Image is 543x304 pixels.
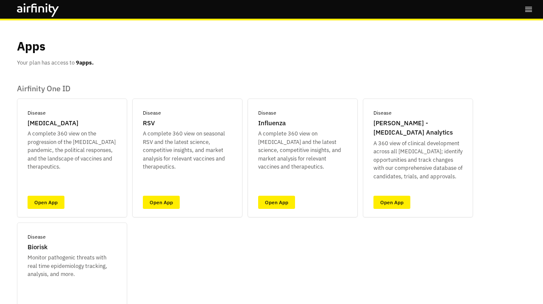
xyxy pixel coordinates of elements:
a: Open App [28,196,64,209]
p: A complete 360 view on [MEDICAL_DATA] and the latest science, competitive insights, and market an... [258,129,347,171]
a: Open App [373,196,410,209]
b: 9 apps. [76,59,94,66]
p: A 360 view of clinical development across all [MEDICAL_DATA]; identify opportunities and track ch... [373,139,462,181]
p: Disease [28,109,46,117]
p: Disease [28,233,46,241]
p: Disease [258,109,276,117]
p: RSV [143,118,155,128]
p: [PERSON_NAME] - [MEDICAL_DATA] Analytics [373,118,462,138]
p: A complete 360 view on seasonal RSV and the latest science, competitive insights, and market anal... [143,129,232,171]
p: Biorisk [28,242,47,252]
p: Monitor pathogenic threats with real time epidemiology tracking, analysis, and more. [28,253,117,279]
p: [MEDICAL_DATA] [28,118,78,128]
p: Apps [17,37,45,55]
p: A complete 360 view on the progression of the [MEDICAL_DATA] pandemic, the political responses, a... [28,129,117,171]
p: Disease [373,109,392,117]
p: Disease [143,109,161,117]
p: Your plan has access to [17,59,94,67]
a: Open App [143,196,180,209]
p: Influenza [258,118,286,128]
p: Airfinity One ID [17,84,526,93]
a: Open App [258,196,295,209]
